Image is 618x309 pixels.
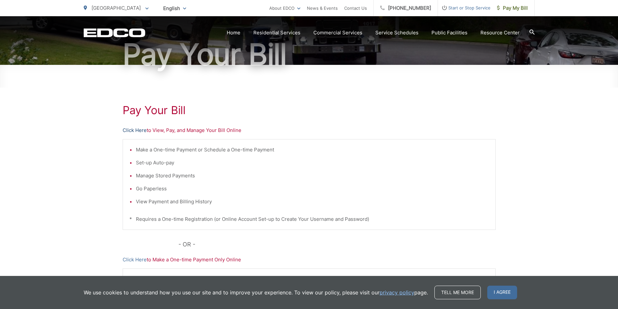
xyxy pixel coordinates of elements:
[123,104,496,117] h1: Pay Your Bill
[136,172,489,180] li: Manage Stored Payments
[84,28,145,37] a: EDCD logo. Return to the homepage.
[123,256,496,264] p: to Make a One-time Payment Only Online
[375,29,418,37] a: Service Schedules
[307,4,338,12] a: News & Events
[91,5,141,11] span: [GEOGRAPHIC_DATA]
[253,29,300,37] a: Residential Services
[380,289,414,296] a: privacy policy
[123,256,147,264] a: Click Here
[158,3,191,14] span: English
[434,286,481,299] a: Tell me more
[136,185,489,193] li: Go Paperless
[84,289,428,296] p: We use cookies to understand how you use our site and to improve your experience. To view our pol...
[136,198,489,206] li: View Payment and Billing History
[344,4,367,12] a: Contact Us
[480,29,520,37] a: Resource Center
[487,286,517,299] span: I agree
[313,29,362,37] a: Commercial Services
[123,126,147,134] a: Click Here
[431,29,467,37] a: Public Facilities
[136,159,489,167] li: Set-up Auto-pay
[178,240,496,249] p: - OR -
[227,29,240,37] a: Home
[84,38,535,71] h1: Pay Your Bill
[269,4,300,12] a: About EDCO
[129,215,489,223] p: * Requires a One-time Registration (or Online Account Set-up to Create Your Username and Password)
[136,146,489,154] li: Make a One-time Payment or Schedule a One-time Payment
[136,275,489,283] li: Make a One-time Payment Only
[123,126,496,134] p: to View, Pay, and Manage Your Bill Online
[497,4,528,12] span: Pay My Bill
